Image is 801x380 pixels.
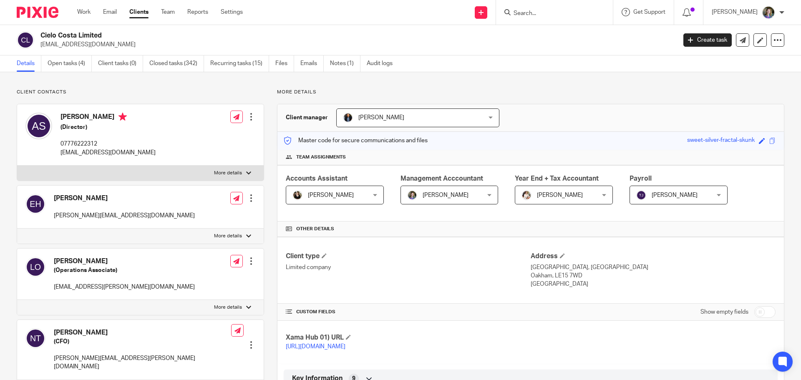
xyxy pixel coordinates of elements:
a: Closed tasks (342) [149,55,204,72]
img: martin-hickman.jpg [343,113,353,123]
img: svg%3E [17,31,34,49]
p: More details [214,233,242,239]
a: [URL][DOMAIN_NAME] [286,344,345,350]
img: svg%3E [25,257,45,277]
img: svg%3E [25,113,52,139]
span: [PERSON_NAME] [358,115,404,121]
a: Email [103,8,117,16]
h4: [PERSON_NAME] [54,194,195,203]
a: Recurring tasks (15) [210,55,269,72]
span: Year End + Tax Accountant [515,175,599,182]
p: Client contacts [17,89,264,96]
p: Limited company [286,263,531,272]
p: [EMAIL_ADDRESS][DOMAIN_NAME] [40,40,671,49]
h4: Address [531,252,776,261]
h4: [PERSON_NAME] [60,113,156,123]
img: svg%3E [25,194,45,214]
h4: [PERSON_NAME] [54,257,195,266]
span: Accounts Assistant [286,175,348,182]
p: Oakham, LE15 7WD [531,272,776,280]
p: More details [277,89,784,96]
span: [PERSON_NAME] [423,192,469,198]
a: Team [161,8,175,16]
a: Clients [129,8,149,16]
p: [GEOGRAPHIC_DATA], [GEOGRAPHIC_DATA] [531,263,776,272]
p: [EMAIL_ADDRESS][DOMAIN_NAME] [60,148,156,157]
span: Team assignments [296,154,346,161]
h5: (Director) [60,123,156,131]
img: svg%3E [636,190,646,200]
p: [PERSON_NAME] [712,8,758,16]
img: Kayleigh%20Henson.jpeg [521,190,531,200]
img: Pixie [17,7,58,18]
h2: Cielo Costa Limited [40,31,545,40]
a: Files [275,55,294,72]
p: [GEOGRAPHIC_DATA] [531,280,776,288]
input: Search [513,10,588,18]
a: Client tasks (0) [98,55,143,72]
span: [PERSON_NAME] [537,192,583,198]
span: Get Support [633,9,665,15]
span: [PERSON_NAME] [652,192,698,198]
img: Helen%20Campbell.jpeg [292,190,302,200]
span: Other details [296,226,334,232]
h4: CUSTOM FIELDS [286,309,531,315]
a: Open tasks (4) [48,55,92,72]
label: Show empty fields [700,308,748,316]
p: [PERSON_NAME][EMAIL_ADDRESS][DOMAIN_NAME] [54,211,195,220]
i: Primary [118,113,127,121]
a: Settings [221,8,243,16]
h4: Client type [286,252,531,261]
p: More details [214,170,242,176]
p: More details [214,304,242,311]
p: 07776222312 [60,140,156,148]
a: Audit logs [367,55,399,72]
span: [PERSON_NAME] [308,192,354,198]
span: Payroll [630,175,652,182]
p: Master code for secure communications and files [284,136,428,145]
a: Notes (1) [330,55,360,72]
a: Reports [187,8,208,16]
a: Create task [683,33,732,47]
a: Emails [300,55,324,72]
h3: Client manager [286,113,328,122]
h5: (CFO) [54,337,231,346]
h4: Xama Hub 01) URL [286,333,531,342]
p: [EMAIL_ADDRESS][PERSON_NAME][DOMAIN_NAME] [54,283,195,291]
div: sweet-silver-fractal-skunk [687,136,755,146]
img: 1530183611242%20(1).jpg [762,6,775,19]
p: [PERSON_NAME][EMAIL_ADDRESS][PERSON_NAME][DOMAIN_NAME] [54,354,231,371]
h5: (Operations Associate) [54,266,195,274]
a: Work [77,8,91,16]
h4: [PERSON_NAME] [54,328,231,337]
img: 1530183611242%20(1).jpg [407,190,417,200]
img: svg%3E [25,328,45,348]
a: Details [17,55,41,72]
span: Management Acccountant [400,175,483,182]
